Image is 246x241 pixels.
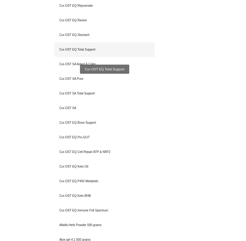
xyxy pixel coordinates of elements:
div: Cur-OST EQ P450 Metabolic [54,174,155,189]
div: Cur-OST EQ Pro-GUT [54,130,155,145]
div: Cur-OST EQ Revive [54,13,155,28]
div: Cur-OST SA Pure [54,72,155,86]
div: Cur-OST EQ Keto Oil [54,159,155,174]
div: Alfalfa Herb Powder 500 grams [54,218,155,232]
div: Cur-OST EQ Bone Support [54,115,155,130]
div: Cur-OST SA Adapt & Calm [54,57,155,72]
div: Cur-OST SA Total Support [54,86,155,101]
div: Cur-OST EQ Keto BHB [54,189,155,203]
div: Cur-OST EQ Cell Repair ATP & NRF2 [54,145,155,159]
div: Cur-OST SA [54,101,155,115]
div: Cur-OST EQ Total Support [54,42,155,57]
div: Cur-OST EQ Stomach [54,28,155,42]
div: Cur-OST EQ Immune Full Spectrum [54,203,155,218]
